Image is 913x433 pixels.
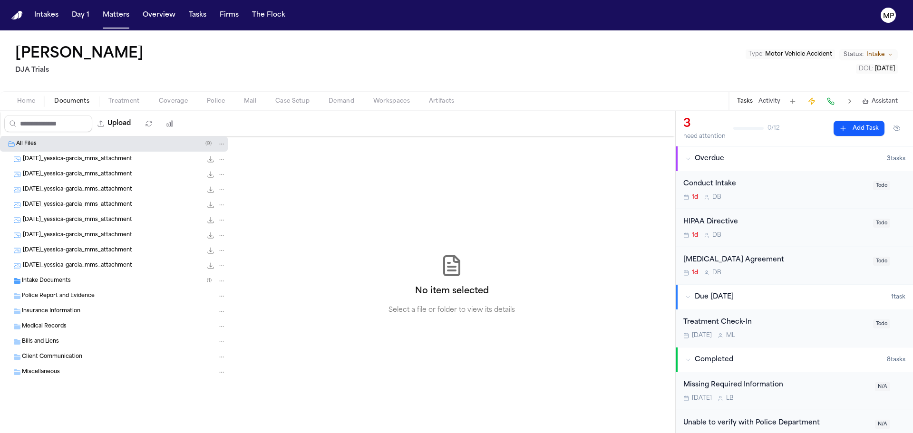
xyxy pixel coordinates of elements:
[695,154,724,164] span: Overdue
[676,171,913,209] div: Open task: Conduct Intake
[712,269,721,277] span: D B
[887,155,905,163] span: 3 task s
[887,356,905,364] span: 8 task s
[206,215,215,225] button: Download 2025-08-19_yessica-garcia_mms_attachment
[683,116,726,132] div: 3
[712,231,721,239] span: D B
[4,115,92,132] input: Search files
[11,11,23,20] img: Finch Logo
[23,231,132,240] span: [DATE]_yessica-garcia_mms_attachment
[866,51,884,58] span: Intake
[873,257,890,266] span: Todo
[683,217,867,228] div: HIPAA Directive
[15,65,147,76] h2: DJA Trials
[692,395,712,402] span: [DATE]
[11,11,23,20] a: Home
[692,269,698,277] span: 1d
[17,97,35,105] span: Home
[389,306,515,315] p: Select a file or folder to view its details
[139,7,179,24] button: Overview
[23,262,132,270] span: [DATE]_yessica-garcia_mms_attachment
[676,309,913,347] div: Open task: Treatment Check-In
[68,7,93,24] button: Day 1
[873,181,890,190] span: Todo
[726,332,735,339] span: M L
[22,292,95,300] span: Police Report and Evidence
[737,97,753,105] button: Tasks
[873,319,890,328] span: Todo
[23,171,132,179] span: [DATE]_yessica-garcia_mms_attachment
[676,372,913,410] div: Open task: Missing Required Information
[92,115,136,132] button: Upload
[23,201,132,209] span: [DATE]_yessica-garcia_mms_attachment
[683,133,726,140] div: need attention
[22,338,59,346] span: Bills and Liens
[824,95,837,108] button: Make a Call
[692,332,712,339] span: [DATE]
[758,97,780,105] button: Activity
[862,97,898,105] button: Assistant
[844,51,864,58] span: Status:
[683,255,867,266] div: [MEDICAL_DATA] Agreement
[22,353,82,361] span: Client Communication
[767,125,779,132] span: 0 / 12
[54,97,89,105] span: Documents
[805,95,818,108] button: Create Immediate Task
[373,97,410,105] span: Workspaces
[676,285,913,309] button: Due [DATE]1task
[839,49,898,60] button: Change status from Intake
[683,317,867,328] div: Treatment Check-In
[765,51,832,57] span: Motor Vehicle Accident
[683,179,867,190] div: Conduct Intake
[726,395,734,402] span: L B
[875,382,890,391] span: N/A
[429,97,455,105] span: Artifacts
[207,97,225,105] span: Police
[692,193,698,201] span: 1d
[683,418,869,429] div: Unable to verify with Police Department
[23,216,132,224] span: [DATE]_yessica-garcia_mms_attachment
[159,97,188,105] span: Coverage
[692,231,698,239] span: 1d
[206,261,215,270] button: Download 2025-08-19_yessica-garcia_mms_attachment
[875,420,890,429] span: N/A
[30,7,62,24] a: Intakes
[15,46,144,63] h1: [PERSON_NAME]
[676,146,913,171] button: Overdue3tasks
[748,51,764,57] span: Type :
[856,64,898,74] button: Edit DOL: 2025-08-03
[683,380,869,391] div: Missing Required Information
[206,185,215,194] button: Download 2025-08-19_yessica-garcia_mms_attachment
[873,219,890,228] span: Todo
[712,193,721,201] span: D B
[244,97,256,105] span: Mail
[275,97,310,105] span: Case Setup
[206,231,215,240] button: Download 2025-08-19_yessica-garcia_mms_attachment
[216,7,243,24] button: Firms
[872,97,898,105] span: Assistant
[786,95,799,108] button: Add Task
[108,97,140,105] span: Treatment
[22,277,71,285] span: Intake Documents
[695,355,733,365] span: Completed
[875,66,895,72] span: [DATE]
[888,121,905,136] button: Hide completed tasks (⌘⇧H)
[205,141,212,146] span: ( 9 )
[329,97,354,105] span: Demand
[206,154,215,164] button: Download 2025-08-19_yessica-garcia_mms_attachment
[23,247,132,255] span: [DATE]_yessica-garcia_mms_attachment
[676,347,913,372] button: Completed8tasks
[248,7,289,24] a: The Flock
[206,246,215,255] button: Download 2025-08-19_yessica-garcia_mms_attachment
[695,292,734,302] span: Due [DATE]
[834,121,884,136] button: Add Task
[15,46,144,63] button: Edit matter name
[22,368,60,376] span: Miscellaneous
[23,155,132,164] span: [DATE]_yessica-garcia_mms_attachment
[859,66,874,72] span: DOL :
[99,7,133,24] button: Matters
